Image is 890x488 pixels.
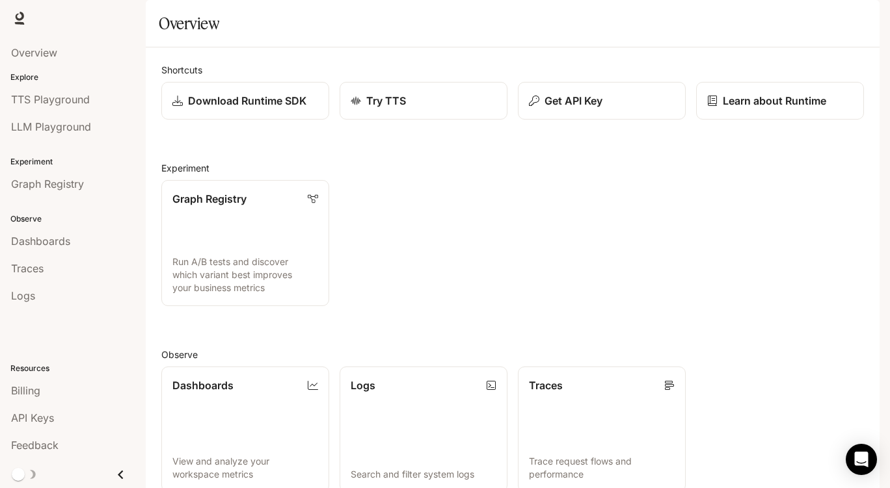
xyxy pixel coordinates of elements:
h1: Overview [159,10,219,36]
a: Graph RegistryRun A/B tests and discover which variant best improves your business metrics [161,180,329,306]
p: Download Runtime SDK [188,93,306,109]
button: Get API Key [518,82,686,120]
div: Open Intercom Messenger [846,444,877,475]
h2: Observe [161,348,864,361]
p: Run A/B tests and discover which variant best improves your business metrics [172,255,318,294]
a: Download Runtime SDK [161,82,329,120]
a: Learn about Runtime [696,82,864,120]
h2: Experiment [161,161,864,175]
p: Trace request flows and performance [529,455,675,481]
p: Graph Registry [172,191,247,207]
p: Learn about Runtime [723,93,826,109]
p: Get API Key [545,93,602,109]
h2: Shortcuts [161,63,864,77]
a: Try TTS [340,82,507,120]
p: Dashboards [172,378,234,393]
p: Try TTS [366,93,406,109]
p: View and analyze your workspace metrics [172,455,318,481]
p: Traces [529,378,563,393]
p: Search and filter system logs [351,468,496,481]
p: Logs [351,378,375,393]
